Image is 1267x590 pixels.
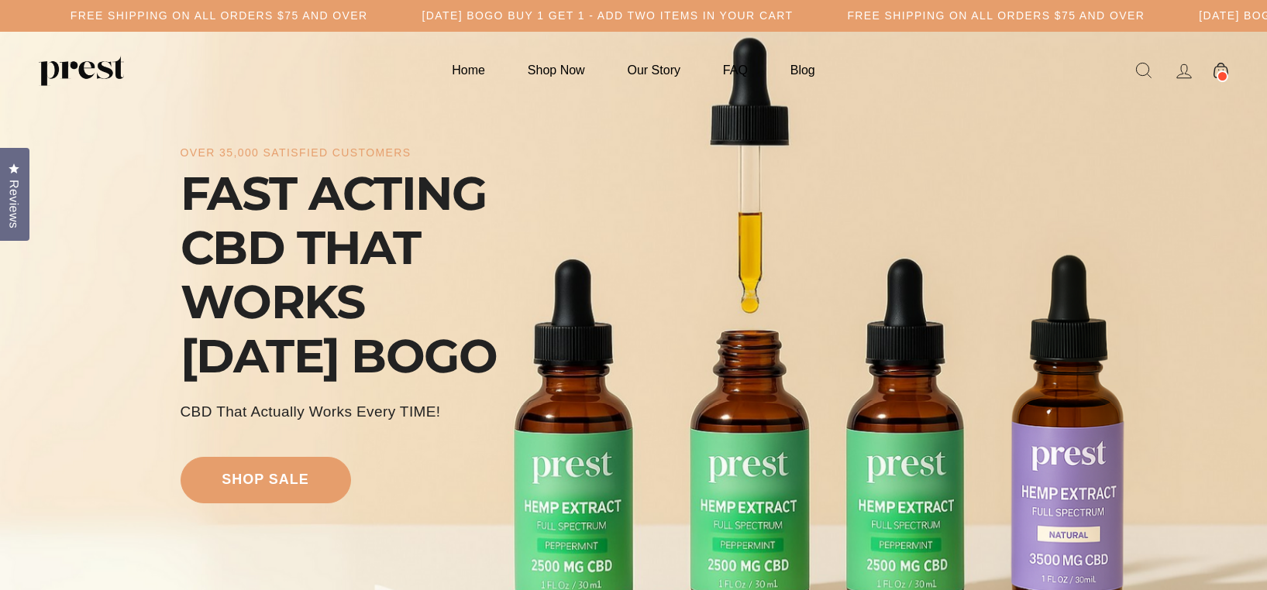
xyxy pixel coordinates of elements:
[847,9,1145,22] h5: Free Shipping on all orders $75 and over
[704,55,767,85] a: FAQ
[39,55,124,86] img: PREST ORGANICS
[422,9,794,22] h5: [DATE] BOGO BUY 1 GET 1 - ADD TWO ITEMS IN YOUR CART
[432,55,834,85] ul: Primary
[181,401,441,423] div: CBD That Actually Works every TIME!
[771,55,835,85] a: Blog
[432,55,504,85] a: Home
[608,55,700,85] a: Our Story
[508,55,604,85] a: Shop Now
[4,180,24,228] span: Reviews
[181,457,351,503] a: shop sale
[181,166,529,383] div: FAST ACTING CBD THAT WORKS [DATE] BOGO
[181,146,411,160] div: over 35,000 satisfied customers
[71,9,368,22] h5: Free Shipping on all orders $75 and over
